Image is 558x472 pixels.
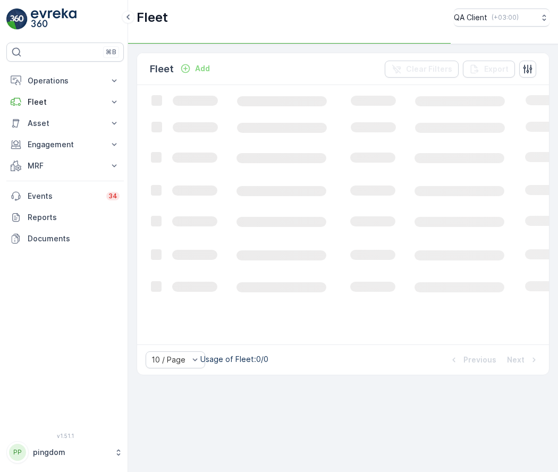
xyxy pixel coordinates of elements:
p: Operations [28,75,103,86]
button: Export [463,61,515,78]
p: Previous [463,355,496,365]
p: ⌘B [106,48,116,56]
div: PP [9,444,26,461]
p: ( +03:00 ) [492,13,519,22]
p: Fleet [150,62,174,77]
p: Clear Filters [406,64,452,74]
p: pingdom [33,447,109,458]
button: Asset [6,113,124,134]
p: QA Client [454,12,487,23]
img: logo_light-DOdMpM7g.png [31,9,77,30]
p: Fleet [28,97,103,107]
button: Fleet [6,91,124,113]
button: Operations [6,70,124,91]
button: Clear Filters [385,61,459,78]
p: Documents [28,233,120,244]
p: Engagement [28,139,103,150]
button: Previous [447,353,497,366]
a: Reports [6,207,124,228]
a: Documents [6,228,124,249]
p: 34 [108,192,117,200]
button: MRF [6,155,124,176]
p: Fleet [137,9,168,26]
p: MRF [28,161,103,171]
p: Next [507,355,525,365]
p: Asset [28,118,103,129]
button: QA Client(+03:00) [454,9,549,27]
p: Usage of Fleet : 0/0 [200,354,268,365]
p: Events [28,191,100,201]
span: v 1.51.1 [6,433,124,439]
p: Add [195,63,210,74]
img: logo [6,9,28,30]
button: Next [506,353,540,366]
button: PPpingdom [6,441,124,463]
p: Export [484,64,509,74]
a: Events34 [6,186,124,207]
button: Add [176,62,214,75]
p: Reports [28,212,120,223]
button: Engagement [6,134,124,155]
